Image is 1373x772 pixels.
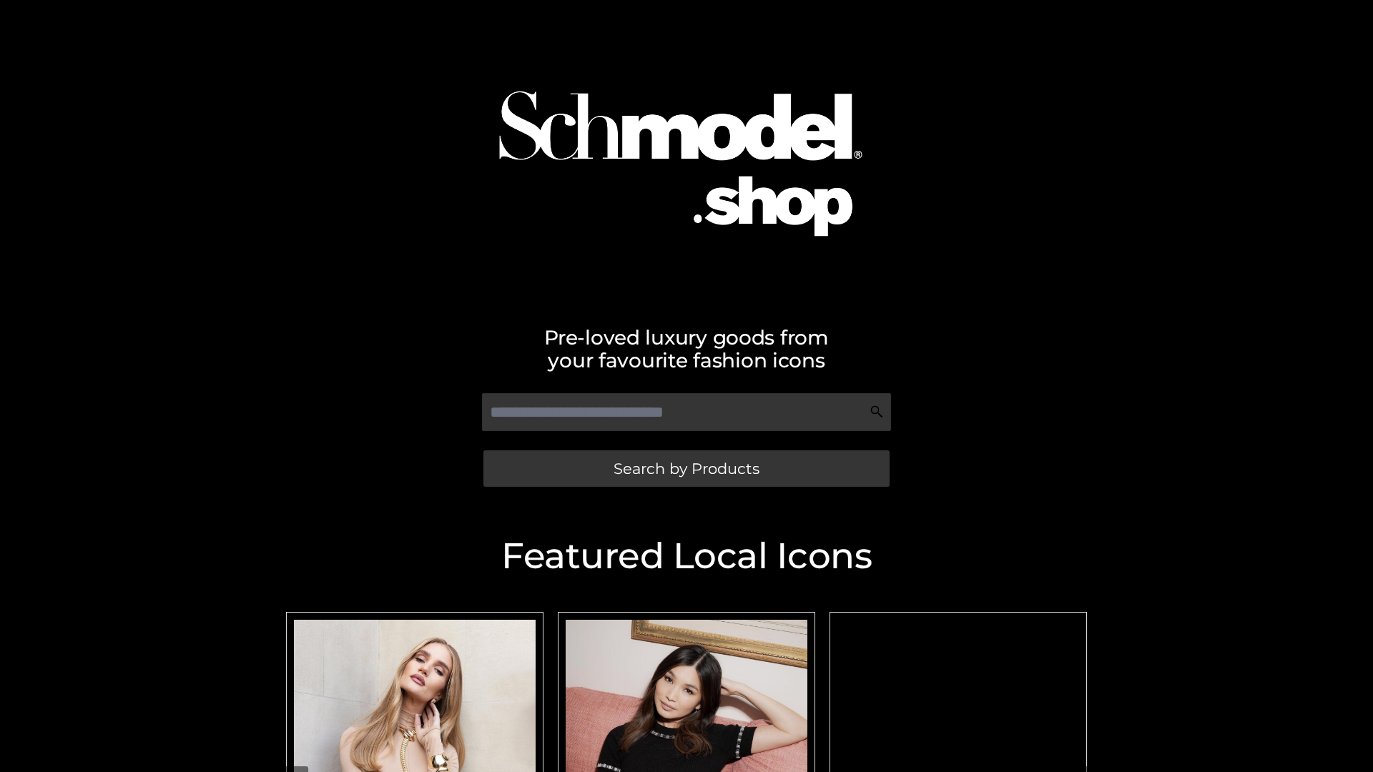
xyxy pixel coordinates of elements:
[279,538,1094,574] h2: Featured Local Icons​
[483,450,890,487] a: Search by Products
[279,326,1094,372] h2: Pre-loved luxury goods from your favourite fashion icons
[870,405,884,419] img: Search Icon
[614,461,759,476] span: Search by Products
